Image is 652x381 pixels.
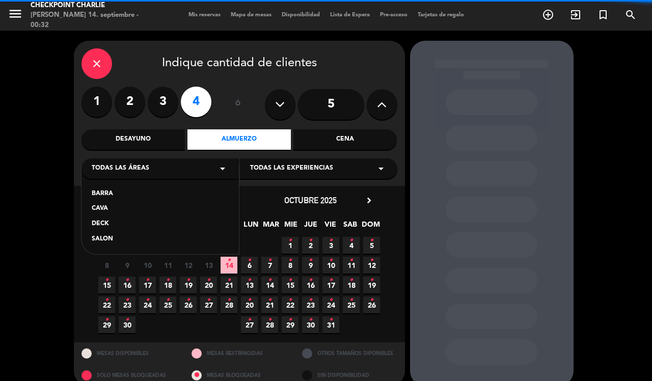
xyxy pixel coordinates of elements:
span: 29 [282,316,298,333]
span: 10 [139,257,156,274]
i: arrow_drop_down [375,162,387,175]
i: • [268,252,271,268]
div: Indique cantidad de clientes [81,48,397,79]
div: [PERSON_NAME] 14. septiembre - 00:32 [31,10,155,30]
span: SAB [342,219,359,235]
i: • [349,232,353,249]
span: 18 [159,277,176,293]
span: DOM [362,219,378,235]
i: • [329,312,333,328]
span: 28 [221,296,237,313]
i: • [146,272,149,288]
span: MAR [262,219,279,235]
span: 24 [139,296,156,313]
i: • [186,292,190,308]
label: 3 [148,87,178,117]
span: 26 [363,296,380,313]
i: • [248,292,251,308]
span: 4 [343,237,360,254]
i: • [309,312,312,328]
i: • [288,272,292,288]
span: 11 [159,257,176,274]
span: 13 [200,257,217,274]
i: • [329,232,333,249]
span: Todas las experiencias [250,164,333,174]
label: 4 [181,87,211,117]
div: Almuerzo [187,129,291,150]
div: MESAS DISPONIBLES [74,342,184,364]
span: 28 [261,316,278,333]
span: Disponibilidad [277,12,325,18]
span: 12 [180,257,197,274]
span: Todas las áreas [92,164,149,174]
i: • [370,292,373,308]
span: 23 [302,296,319,313]
span: 27 [200,296,217,313]
i: • [349,272,353,288]
span: 15 [98,277,115,293]
i: • [227,252,231,268]
i: • [248,312,251,328]
i: • [105,312,108,328]
span: 30 [302,316,319,333]
i: • [309,252,312,268]
span: MIE [282,219,299,235]
i: • [105,292,108,308]
i: • [227,292,231,308]
i: • [329,252,333,268]
span: 5 [363,237,380,254]
span: 9 [302,257,319,274]
i: • [186,272,190,288]
span: 14 [221,257,237,274]
span: 8 [282,257,298,274]
i: • [166,272,170,288]
span: 13 [241,277,258,293]
i: arrow_drop_down [216,162,229,175]
i: menu [8,6,23,21]
i: • [349,252,353,268]
i: add_circle_outline [542,9,554,21]
span: 14 [261,277,278,293]
i: • [248,252,251,268]
span: JUE [302,219,319,235]
i: • [329,292,333,308]
span: 17 [139,277,156,293]
span: 26 [180,296,197,313]
span: VIE [322,219,339,235]
span: 7 [261,257,278,274]
i: chevron_right [364,195,374,206]
i: • [288,292,292,308]
span: 22 [282,296,298,313]
span: 20 [200,277,217,293]
i: • [288,232,292,249]
div: ó [222,87,255,122]
i: • [268,292,271,308]
div: MESAS RESTRINGIDAS [184,342,294,364]
span: Pre-acceso [375,12,413,18]
span: 2 [302,237,319,254]
span: 24 [322,296,339,313]
i: • [268,272,271,288]
span: 11 [343,257,360,274]
span: Tarjetas de regalo [413,12,469,18]
div: DECK [92,219,229,229]
span: 21 [221,277,237,293]
i: turned_in_not [597,9,609,21]
i: • [288,252,292,268]
span: 25 [343,296,360,313]
div: OTROS TAMAÑOS DIPONIBLES [294,342,405,364]
span: 23 [119,296,135,313]
span: 25 [159,296,176,313]
span: Mapa de mesas [226,12,277,18]
i: • [248,272,251,288]
i: • [125,292,129,308]
i: • [349,292,353,308]
span: 3 [322,237,339,254]
span: 16 [302,277,319,293]
div: SALON [92,234,229,244]
i: • [105,272,108,288]
span: 19 [180,277,197,293]
span: Lista de Espera [325,12,375,18]
span: 31 [322,316,339,333]
i: • [370,252,373,268]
